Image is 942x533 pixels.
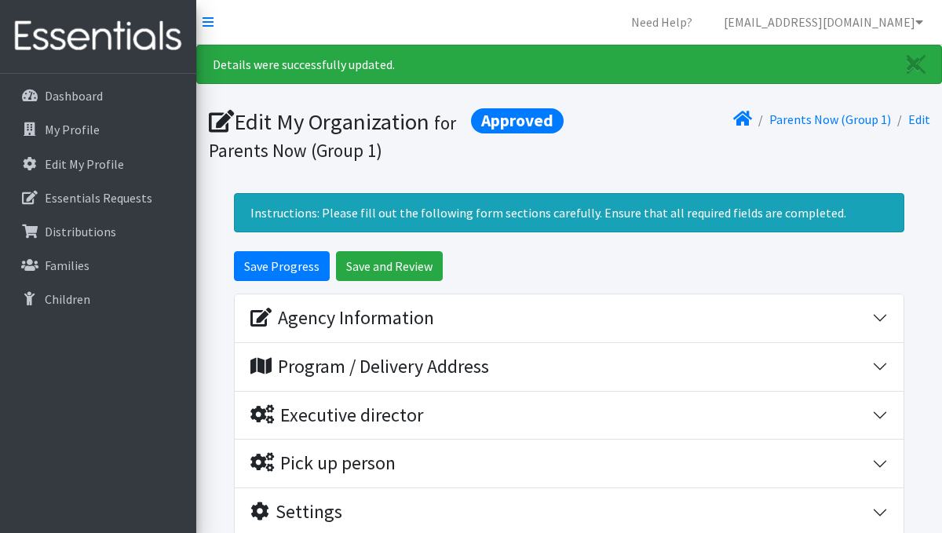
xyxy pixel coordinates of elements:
div: Program / Delivery Address [250,356,489,378]
h1: Edit My Organization [209,108,564,162]
span: Approved [471,108,564,133]
input: Save and Review [336,251,443,281]
a: My Profile [6,114,190,145]
a: Edit My Profile [6,148,190,180]
img: HumanEssentials [6,10,190,63]
p: Edit My Profile [45,156,124,172]
a: Parents Now (Group 1) [769,111,891,127]
a: Need Help? [619,6,705,38]
button: Executive director [235,392,904,440]
a: Dashboard [6,80,190,111]
a: [EMAIL_ADDRESS][DOMAIN_NAME] [711,6,936,38]
p: Distributions [45,224,116,239]
small: for Parents Now (Group 1) [209,111,456,162]
a: Distributions [6,216,190,247]
div: Settings [250,501,342,524]
div: Pick up person [250,452,396,475]
p: Families [45,257,89,273]
div: Details were successfully updated. [196,45,942,84]
p: Children [45,291,90,307]
p: Essentials Requests [45,190,152,206]
button: Program / Delivery Address [235,343,904,391]
div: Instructions: Please fill out the following form sections carefully. Ensure that all required fie... [234,193,904,232]
button: Agency Information [235,294,904,342]
input: Save Progress [234,251,330,281]
a: Edit [908,111,930,127]
a: Essentials Requests [6,182,190,214]
div: Agency Information [250,307,434,330]
p: Dashboard [45,88,103,104]
a: Families [6,250,190,281]
a: Close [891,46,941,83]
div: Executive director [250,404,423,427]
a: Children [6,283,190,315]
button: Pick up person [235,440,904,487]
p: My Profile [45,122,100,137]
